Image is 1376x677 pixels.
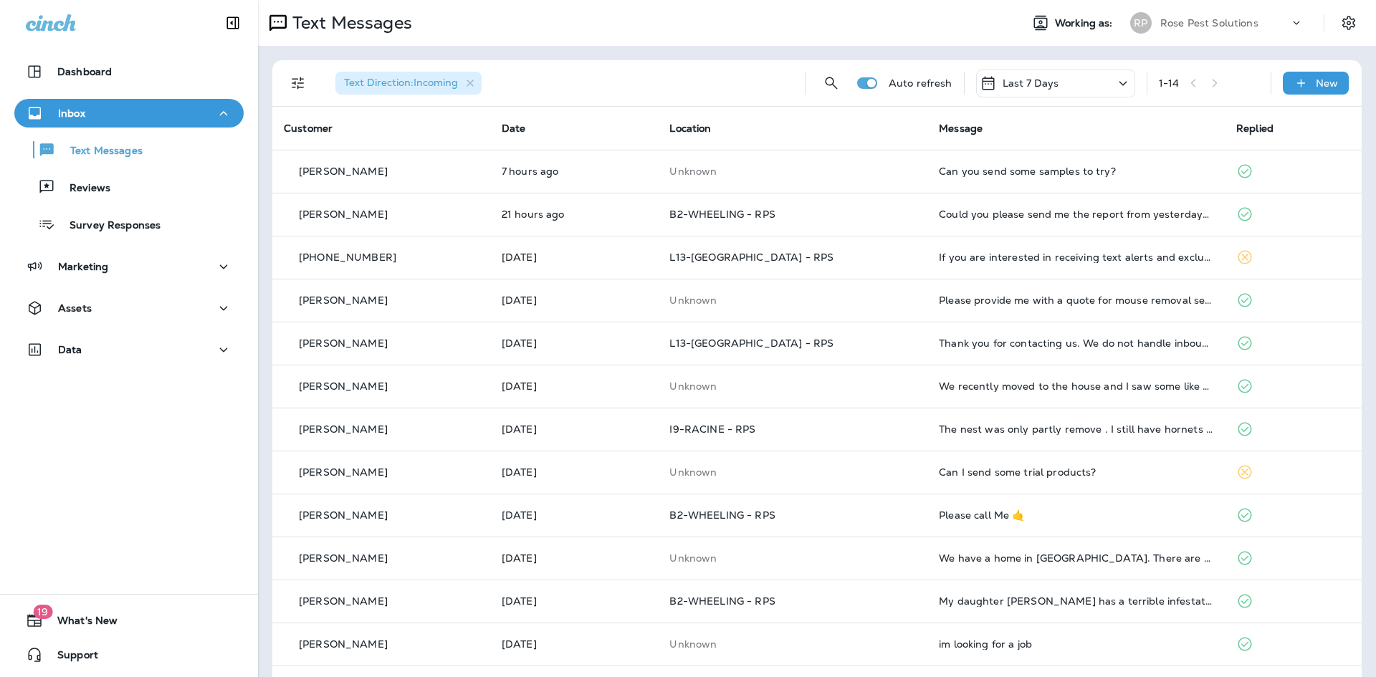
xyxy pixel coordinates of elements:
div: Please provide me with a quote for mouse removal services at my home. Zip code: 60062. [939,294,1213,306]
button: Filters [284,69,312,97]
div: Please call Me 🤙 [939,509,1213,521]
div: We have a home in Bartlett. There are fine spider webs on our shrubs, near the tree trunks, and s... [939,552,1213,564]
p: Marketing [58,261,108,272]
span: B2-WHEELING - RPS [669,208,775,221]
span: B2-WHEELING - RPS [669,595,775,608]
p: Aug 15, 2025 03:31 AM [502,165,647,177]
span: What's New [43,615,118,632]
p: Inbox [58,107,85,119]
div: RP [1130,12,1152,34]
p: New [1316,77,1338,89]
p: [PERSON_NAME] [299,466,388,478]
button: Collapse Sidebar [213,9,253,37]
p: Auto refresh [889,77,952,89]
p: Data [58,344,82,355]
button: Reviews [14,172,244,202]
p: Aug 12, 2025 01:51 PM [502,294,647,306]
span: 19 [33,605,52,619]
div: My daughter Doris Tobin has a terrible infestation of flies. Please contact her about this situat... [939,595,1213,607]
span: Text Direction : Incoming [344,76,458,89]
div: Thank you for contacting us. We do not handle inbound text messaging on this number [939,337,1213,349]
p: This customer does not have a last location and the phone number they messaged is not assigned to... [669,466,916,478]
p: [PERSON_NAME] [299,208,388,220]
button: Settings [1336,10,1362,36]
p: Aug 12, 2025 08:54 AM [502,380,647,392]
div: 1 - 14 [1159,77,1180,89]
div: Can I send some trial products? [939,466,1213,478]
p: This customer does not have a last location and the phone number they messaged is not assigned to... [669,165,916,177]
span: Location [669,122,711,135]
p: Last 7 Days [1003,77,1059,89]
button: Survey Responses [14,209,244,239]
p: [PERSON_NAME] [299,638,388,650]
p: [PERSON_NAME] [299,423,388,435]
div: Text Direction:Incoming [335,72,482,95]
button: Dashboard [14,57,244,86]
p: Aug 12, 2025 03:10 AM [502,466,647,478]
p: Aug 8, 2025 03:42 PM [502,638,647,650]
p: [PERSON_NAME] [299,165,388,177]
p: Reviews [55,182,110,196]
div: We recently moved to the house and I saw some like a mouse poop in the drawer. Actually owner tol... [939,380,1213,392]
p: [PERSON_NAME] [299,380,388,392]
button: Marketing [14,252,244,281]
span: Support [43,649,98,666]
p: Aug 12, 2025 10:39 AM [502,337,647,349]
p: Aug 12, 2025 05:09 AM [502,423,647,435]
div: If you are interested in receiving text alerts and exclusive offers from us, text the word START ... [939,251,1213,263]
p: [PERSON_NAME] [299,337,388,349]
p: This customer does not have a last location and the phone number they messaged is not assigned to... [669,638,916,650]
span: B2-WHEELING - RPS [669,509,775,522]
p: [PERSON_NAME] [299,509,388,521]
p: [PERSON_NAME] [299,294,388,306]
p: [PHONE_NUMBER] [299,251,396,263]
p: Rose Pest Solutions [1160,17,1258,29]
span: Date [502,122,526,135]
p: Dashboard [57,66,112,77]
p: This customer does not have a last location and the phone number they messaged is not assigned to... [669,294,916,306]
p: Survey Responses [55,219,161,233]
button: Support [14,640,244,669]
div: Could you please send me the report from yesterdays visit [939,208,1213,220]
div: The nest was only partly remove . I still have hornets when I'm watering my flowers. [939,423,1213,435]
span: I9-RACINE - RPS [669,423,755,436]
button: Data [14,335,244,364]
p: Aug 8, 2025 06:44 PM [502,595,647,607]
p: Text Messages [287,12,412,34]
button: Search Messages [817,69,846,97]
div: Can you send some samples to try? [939,165,1213,177]
p: This customer does not have a last location and the phone number they messaged is not assigned to... [669,552,916,564]
p: Aug 14, 2025 01:42 PM [502,208,647,220]
p: [PERSON_NAME] [299,595,388,607]
p: Aug 13, 2025 06:59 AM [502,251,647,263]
button: Text Messages [14,135,244,165]
span: Message [939,122,983,135]
span: Working as: [1055,17,1116,29]
p: Aug 10, 2025 08:34 AM [502,509,647,521]
p: Assets [58,302,92,314]
p: Aug 9, 2025 10:51 AM [502,552,647,564]
button: Assets [14,294,244,322]
p: This customer does not have a last location and the phone number they messaged is not assigned to... [669,380,916,392]
span: L13-[GEOGRAPHIC_DATA] - RPS [669,337,833,350]
span: L13-[GEOGRAPHIC_DATA] - RPS [669,251,833,264]
button: 19What's New [14,606,244,635]
span: Replied [1236,122,1274,135]
span: Customer [284,122,333,135]
div: im looking for a job [939,638,1213,650]
button: Inbox [14,99,244,128]
p: Text Messages [56,145,143,158]
p: [PERSON_NAME] [299,552,388,564]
